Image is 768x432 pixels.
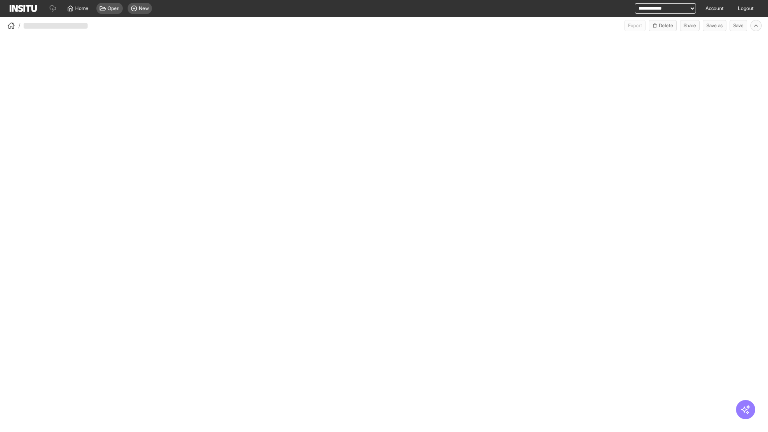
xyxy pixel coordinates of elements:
[703,20,726,31] button: Save as
[10,5,37,12] img: Logo
[108,5,120,12] span: Open
[18,22,20,30] span: /
[6,21,20,30] button: /
[649,20,677,31] button: Delete
[139,5,149,12] span: New
[75,5,88,12] span: Home
[730,20,747,31] button: Save
[624,20,646,31] span: Can currently only export from Insights reports.
[680,20,700,31] button: Share
[624,20,646,31] button: Export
